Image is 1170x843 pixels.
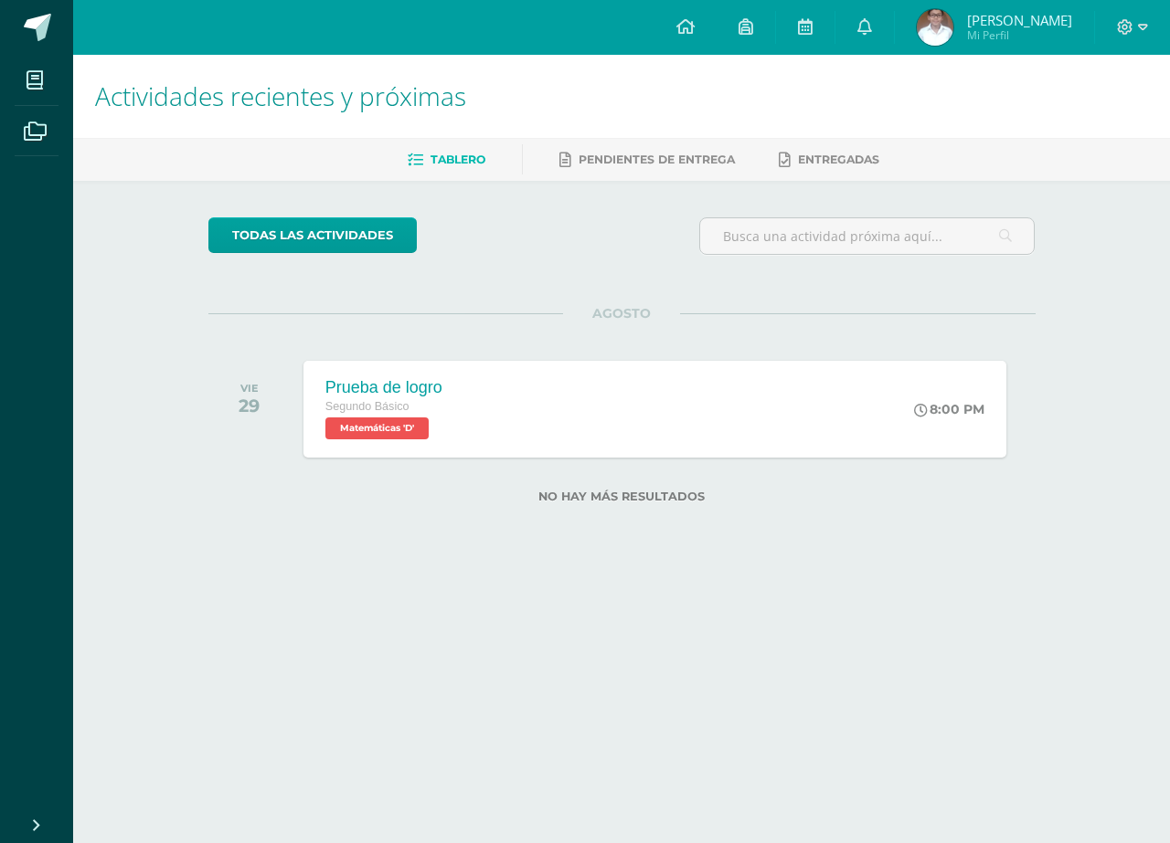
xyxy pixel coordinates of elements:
img: c6c55850625d03b804869e3fe2a73493.png [917,9,953,46]
span: Entregadas [798,153,879,166]
a: Pendientes de entrega [559,145,735,174]
div: Prueba de logro [325,378,442,397]
span: Pendientes de entrega [579,153,735,166]
span: AGOSTO [563,305,680,321]
label: No hay más resultados [208,490,1036,503]
span: Segundo Básico [325,400,409,413]
div: 29 [239,395,260,416]
div: VIE [239,382,260,395]
span: Matemáticas 'D' [325,417,429,439]
a: Tablero [408,145,485,174]
span: Actividades recientes y próximas [95,79,466,113]
a: Entregadas [779,145,879,174]
a: todas las Actividades [208,217,417,253]
span: [PERSON_NAME] [967,11,1072,29]
div: 8:00 PM [914,401,984,417]
span: Mi Perfil [967,27,1072,43]
input: Busca una actividad próxima aquí... [700,218,1035,254]
span: Tablero [431,153,485,166]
